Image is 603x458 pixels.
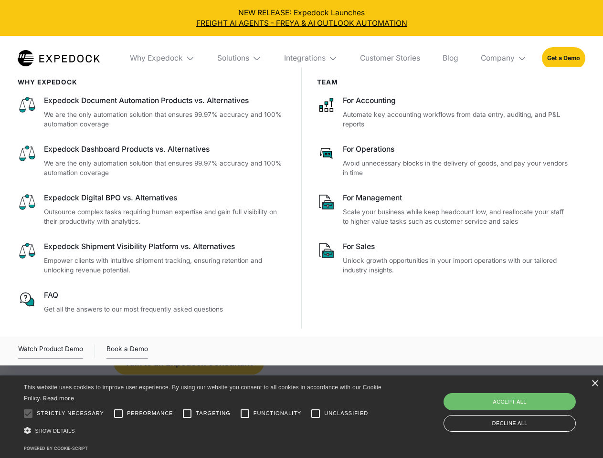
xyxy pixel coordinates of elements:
div: Company [473,36,534,81]
p: We are the only automation solution that ensures 99.97% accuracy and 100% automation coverage [44,158,286,178]
div: For Management [343,193,570,203]
span: Functionality [254,409,301,417]
a: Book a Demo [106,343,148,359]
span: Performance [127,409,173,417]
p: Unlock growth opportunities in your import operations with our tailored industry insights. [343,256,570,275]
div: Team [317,78,571,86]
a: FREIGHT AI AGENTS - FREYA & AI OUTLOOK AUTOMATION [8,18,596,29]
p: Scale your business while keep headcount low, and reallocate your staff to higher value tasks suc... [343,207,570,227]
a: For OperationsAvoid unnecessary blocks in the delivery of goods, and pay your vendors in time [317,144,571,178]
p: Outsource complex tasks requiring human expertise and gain full visibility on their productivity ... [44,207,286,227]
a: Read more [43,395,74,402]
div: FAQ [44,290,286,301]
div: Solutions [210,36,269,81]
a: Get a Demo [542,47,585,69]
iframe: Chat Widget [444,355,603,458]
a: Expedock Shipment Visibility Platform vs. AlternativesEmpower clients with intuitive shipment tra... [18,241,286,275]
div: Expedock Shipment Visibility Platform vs. Alternatives [44,241,286,252]
div: Show details [24,425,385,437]
div: For Sales [343,241,570,252]
div: Why Expedock [122,36,202,81]
a: Expedock Document Automation Products vs. AlternativesWe are the only automation solution that en... [18,95,286,129]
a: Expedock Digital BPO vs. AlternativesOutsource complex tasks requiring human expertise and gain f... [18,193,286,227]
span: Targeting [196,409,230,417]
a: For SalesUnlock growth opportunities in your import operations with our tailored industry insights. [317,241,571,275]
p: We are the only automation solution that ensures 99.97% accuracy and 100% automation coverage [44,110,286,129]
p: Avoid unnecessary blocks in the delivery of goods, and pay your vendors in time [343,158,570,178]
a: Expedock Dashboard Products vs. AlternativesWe are the only automation solution that ensures 99.9... [18,144,286,178]
div: Expedock Digital BPO vs. Alternatives [44,193,286,203]
div: Expedock Dashboard Products vs. Alternatives [44,144,286,155]
p: Automate key accounting workflows from data entry, auditing, and P&L reports [343,110,570,129]
a: FAQGet all the answers to our most frequently asked questions [18,290,286,314]
div: WHy Expedock [18,78,286,86]
span: Strictly necessary [37,409,104,417]
p: Get all the answers to our most frequently asked questions [44,304,286,314]
div: NEW RELEASE: Expedock Launches [8,8,596,29]
a: Blog [435,36,465,81]
div: Company [481,53,515,63]
a: For AccountingAutomate key accounting workflows from data entry, auditing, and P&L reports [317,95,571,129]
span: This website uses cookies to improve user experience. By using our website you consent to all coo... [24,384,381,402]
a: Customer Stories [352,36,427,81]
div: Integrations [276,36,345,81]
div: Solutions [217,53,249,63]
a: For ManagementScale your business while keep headcount low, and reallocate your staff to higher v... [317,193,571,227]
p: Empower clients with intuitive shipment tracking, ensuring retention and unlocking revenue potent... [44,256,286,275]
div: Watch Product Demo [18,343,83,359]
span: Show details [35,428,75,434]
div: For Accounting [343,95,570,106]
a: Powered by cookie-script [24,446,88,451]
a: open lightbox [18,343,83,359]
div: For Operations [343,144,570,155]
div: Integrations [284,53,326,63]
div: Why Expedock [130,53,183,63]
div: Expedock Document Automation Products vs. Alternatives [44,95,286,106]
span: Unclassified [324,409,368,417]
